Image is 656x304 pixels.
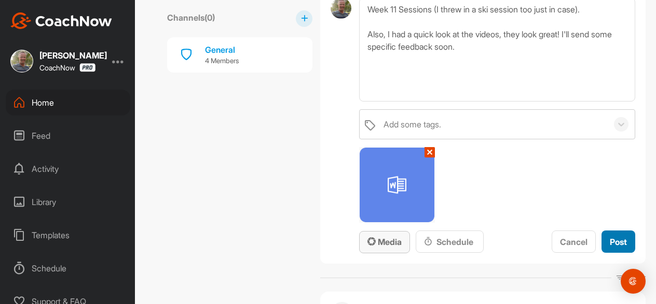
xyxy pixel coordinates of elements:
div: Activity [6,156,130,182]
div: CoachNow [39,63,95,72]
button: Post [602,230,635,253]
div: Library [6,189,130,215]
div: Templates [6,222,130,248]
img: CoachNow Pro [79,63,95,72]
span: Post [610,237,627,247]
p: 4 Members [205,56,239,66]
img: square_08d02823f85c4e8176475d2118156ab1.jpg [10,50,33,73]
div: Home [6,90,130,115]
span: Cancel [560,237,587,247]
div: Add some tags. [384,118,441,131]
button: ✕ [425,147,435,157]
button: Media [359,231,410,253]
div: Schedule [424,236,475,248]
div: [PERSON_NAME] [39,51,107,60]
div: General [205,44,239,56]
img: media [360,148,434,222]
span: Media [367,237,402,247]
img: CoachNow [10,12,112,29]
div: Open Intercom Messenger [621,269,646,294]
button: Cancel [552,230,596,253]
div: Schedule [6,255,130,281]
label: Channels ( 0 ) [167,11,215,24]
div: Feed [6,123,130,149]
